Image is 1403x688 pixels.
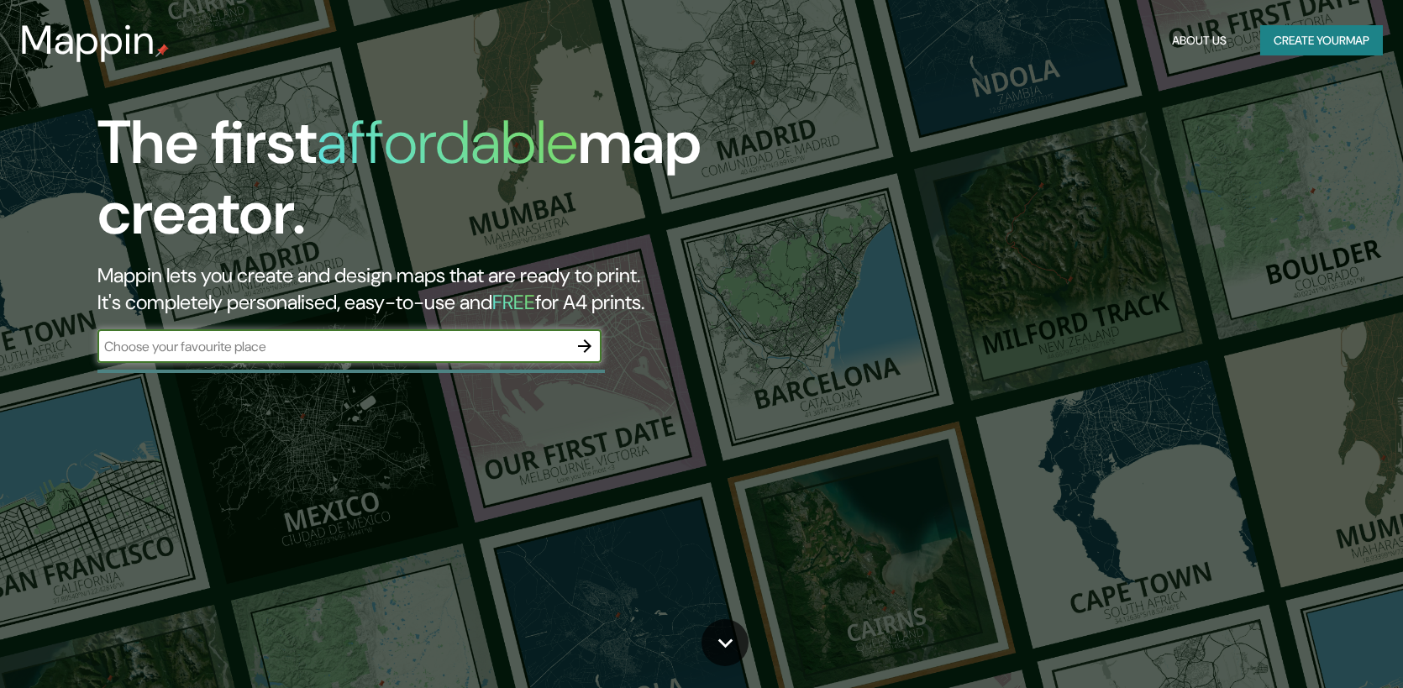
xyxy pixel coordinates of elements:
[1260,25,1383,56] button: Create yourmap
[492,289,535,315] h5: FREE
[97,108,799,262] h1: The first map creator.
[155,44,169,57] img: mappin-pin
[20,17,155,64] h3: Mappin
[97,337,568,356] input: Choose your favourite place
[317,103,578,181] h1: affordable
[1165,25,1233,56] button: About Us
[97,262,799,316] h2: Mappin lets you create and design maps that are ready to print. It's completely personalised, eas...
[1253,622,1385,670] iframe: Help widget launcher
